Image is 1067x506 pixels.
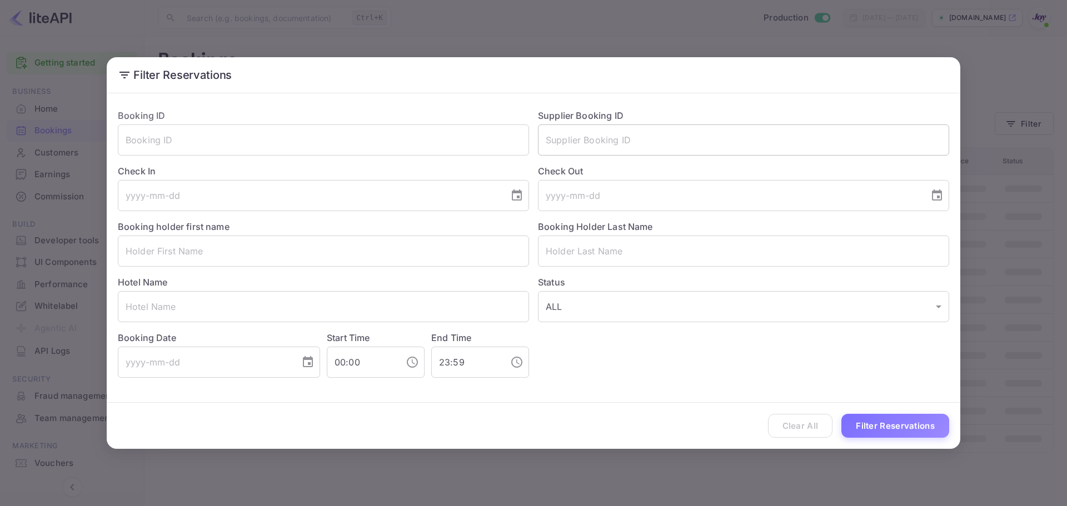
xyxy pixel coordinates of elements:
[118,347,292,378] input: yyyy-mm-dd
[538,180,921,211] input: yyyy-mm-dd
[118,277,168,288] label: Hotel Name
[118,124,529,156] input: Booking ID
[506,184,528,207] button: Choose date
[118,110,166,121] label: Booking ID
[926,184,948,207] button: Choose date
[118,221,230,232] label: Booking holder first name
[841,414,949,438] button: Filter Reservations
[538,275,949,289] label: Status
[506,351,528,373] button: Choose time, selected time is 11:59 PM
[107,57,960,93] h2: Filter Reservations
[118,291,529,322] input: Hotel Name
[431,347,501,378] input: hh:mm
[538,236,949,267] input: Holder Last Name
[327,332,370,343] label: Start Time
[431,332,471,343] label: End Time
[538,110,624,121] label: Supplier Booking ID
[118,180,501,211] input: yyyy-mm-dd
[538,291,949,322] div: ALL
[327,347,397,378] input: hh:mm
[538,124,949,156] input: Supplier Booking ID
[297,351,319,373] button: Choose date
[118,164,529,178] label: Check In
[118,331,320,344] label: Booking Date
[538,221,653,232] label: Booking Holder Last Name
[401,351,423,373] button: Choose time, selected time is 12:00 AM
[118,236,529,267] input: Holder First Name
[538,164,949,178] label: Check Out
